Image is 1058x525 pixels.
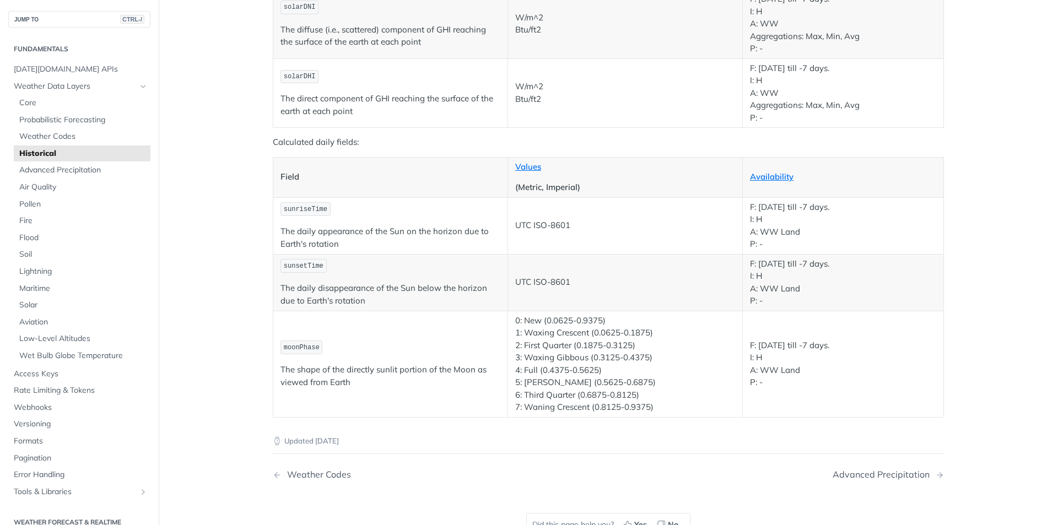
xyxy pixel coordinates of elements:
div: Advanced Precipitation [833,469,935,480]
span: moonPhase [284,344,320,351]
span: Tools & Libraries [14,486,136,497]
h2: Fundamentals [8,44,150,54]
span: CTRL-/ [120,15,144,24]
nav: Pagination Controls [273,458,944,491]
span: Webhooks [14,402,148,413]
span: Formats [14,436,148,447]
a: Air Quality [14,179,150,196]
span: Rate Limiting & Tokens [14,385,148,396]
p: Updated [DATE] [273,436,944,447]
a: Solar [14,297,150,313]
p: UTC ISO-8601 [515,276,735,289]
span: [DATE][DOMAIN_NAME] APIs [14,64,148,75]
button: JUMP TOCTRL-/ [8,11,150,28]
a: Wet Bulb Globe Temperature [14,348,150,364]
p: Field [280,171,500,183]
p: (Metric, Imperial) [515,181,735,194]
p: F: [DATE] till -7 days. I: H A: WW Aggregations: Max, Min, Avg P: - [750,62,936,125]
a: Webhooks [8,399,150,416]
a: Formats [8,433,150,450]
a: Low-Level Altitudes [14,331,150,347]
p: 0: New (0.0625-0.9375) 1: Waxing Crescent (0.0625-0.1875) 2: First Quarter (0.1875-0.3125) 3: Wax... [515,315,735,414]
span: sunsetTime [284,262,323,270]
a: Flood [14,230,150,246]
a: Historical [14,145,150,162]
a: Availability [750,171,793,182]
span: Versioning [14,419,148,430]
span: Soil [19,249,148,260]
span: Air Quality [19,182,148,193]
span: Low-Level Altitudes [19,333,148,344]
a: Maritime [14,280,150,297]
a: Error Handling [8,467,150,483]
span: Probabilistic Forecasting [19,115,148,126]
p: The direct component of GHI reaching the surface of the earth at each point [280,93,500,117]
a: Access Keys [8,366,150,382]
span: solarDHI [284,73,316,80]
span: Wet Bulb Globe Temperature [19,350,148,361]
p: F: [DATE] till -7 days. I: H A: WW Land P: - [750,258,936,307]
span: Advanced Precipitation [19,165,148,176]
span: Pollen [19,199,148,210]
a: Tools & LibrariesShow subpages for Tools & Libraries [8,484,150,500]
span: Solar [19,300,148,311]
span: sunriseTime [284,205,327,213]
a: Core [14,95,150,111]
span: Weather Codes [19,131,148,142]
a: Rate Limiting & Tokens [8,382,150,399]
span: solarDNI [284,3,316,11]
a: Previous Page: Weather Codes [273,469,560,480]
a: Weather Codes [14,128,150,145]
span: Aviation [19,317,148,328]
span: Weather Data Layers [14,81,136,92]
span: Core [19,98,148,109]
a: Fire [14,213,150,229]
a: Advanced Precipitation [14,162,150,178]
a: Lightning [14,263,150,280]
button: Hide subpages for Weather Data Layers [139,82,148,91]
p: The shape of the directly sunlit portion of the Moon as viewed from Earth [280,364,500,388]
a: Values [515,161,541,172]
span: Maritime [19,283,148,294]
p: The daily appearance of the Sun on the horizon due to Earth's rotation [280,225,500,250]
a: Soil [14,246,150,263]
span: Pagination [14,453,148,464]
span: Error Handling [14,469,148,480]
span: Access Keys [14,369,148,380]
a: Aviation [14,314,150,331]
p: Calculated daily fields: [273,136,944,149]
a: Pagination [8,450,150,467]
p: W/m^2 Btu/ft2 [515,12,735,36]
p: The diffuse (i.e., scattered) component of GHI reaching the surface of the earth at each point [280,24,500,48]
p: The daily disappearance of the Sun below the horizon due to Earth's rotation [280,282,500,307]
span: Historical [19,148,148,159]
a: Next Page: Advanced Precipitation [833,469,944,480]
p: W/m^2 Btu/ft2 [515,80,735,105]
span: Fire [19,215,148,226]
a: [DATE][DOMAIN_NAME] APIs [8,61,150,78]
a: Probabilistic Forecasting [14,112,150,128]
a: Weather Data LayersHide subpages for Weather Data Layers [8,78,150,95]
p: UTC ISO-8601 [515,219,735,232]
div: Weather Codes [282,469,351,480]
span: Lightning [19,266,148,277]
a: Versioning [8,416,150,432]
button: Show subpages for Tools & Libraries [139,488,148,496]
p: F: [DATE] till -7 days. I: H A: WW Land P: - [750,201,936,251]
span: Flood [19,232,148,243]
a: Pollen [14,196,150,213]
p: F: [DATE] till -7 days. I: H A: WW Land P: - [750,339,936,389]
